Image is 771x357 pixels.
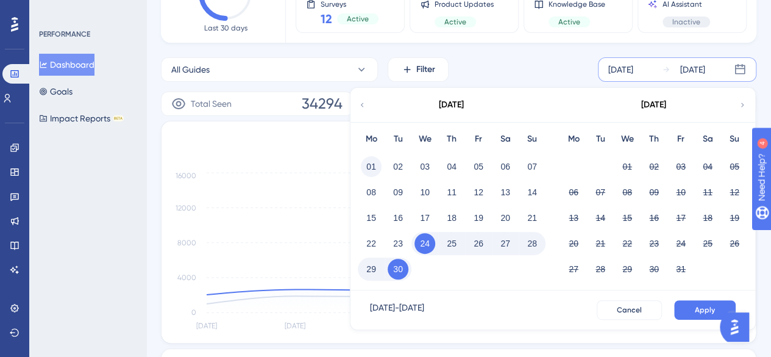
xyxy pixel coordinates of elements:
div: 4 [85,6,88,16]
div: Sa [694,132,721,146]
button: 05 [468,156,489,177]
button: 19 [468,207,489,228]
button: 16 [644,207,664,228]
button: 09 [644,182,664,203]
span: Active [444,17,466,27]
span: Cancel [617,305,642,315]
button: 20 [563,233,584,254]
button: 10 [670,182,691,203]
div: Mo [358,132,385,146]
button: 03 [670,156,691,177]
button: 11 [441,182,462,203]
button: 08 [617,182,638,203]
button: 07 [522,156,542,177]
button: 29 [361,259,382,279]
tspan: [DATE] [285,322,305,330]
div: [DATE] [608,62,633,77]
tspan: [DATE] [196,322,217,330]
button: 11 [697,182,718,203]
button: 15 [361,207,382,228]
button: 31 [670,259,691,279]
button: 21 [590,233,611,254]
div: Tu [587,132,614,146]
span: Active [558,17,580,27]
button: 30 [644,259,664,279]
button: 27 [495,233,516,254]
button: 02 [644,156,664,177]
span: 34294 [302,94,343,114]
span: Inactive [672,17,700,27]
div: Th [438,132,465,146]
button: 02 [388,156,408,177]
button: 12 [468,182,489,203]
button: 01 [361,156,382,177]
div: [DATE] [680,62,705,77]
button: Apply [674,300,736,320]
button: 01 [617,156,638,177]
button: 28 [590,259,611,279]
span: Total Seen [191,96,232,111]
tspan: 8000 [177,239,196,247]
button: 07 [590,182,611,203]
span: Filter [416,62,435,77]
button: 29 [617,259,638,279]
div: Su [519,132,545,146]
button: 18 [697,207,718,228]
div: We [411,132,438,146]
button: 17 [670,207,691,228]
button: Impact ReportsBETA [39,107,124,129]
button: 15 [617,207,638,228]
button: 13 [563,207,584,228]
button: 23 [388,233,408,254]
button: 18 [441,207,462,228]
button: 03 [414,156,435,177]
span: All Guides [171,62,210,77]
button: 04 [441,156,462,177]
button: 21 [522,207,542,228]
button: Goals [39,81,73,103]
div: Sa [492,132,519,146]
button: 14 [522,182,542,203]
div: Th [641,132,667,146]
button: All Guides [161,57,378,82]
tspan: 16000 [176,171,196,180]
button: Dashboard [39,54,94,76]
button: 10 [414,182,435,203]
tspan: 0 [191,308,196,317]
button: 19 [724,207,745,228]
span: Active [347,14,369,24]
button: Cancel [597,300,662,320]
tspan: 12000 [176,204,196,212]
button: 08 [361,182,382,203]
button: 17 [414,207,435,228]
button: 27 [563,259,584,279]
div: Tu [385,132,411,146]
button: 14 [590,207,611,228]
button: 23 [644,233,664,254]
button: Filter [388,57,449,82]
button: 24 [414,233,435,254]
button: 22 [617,233,638,254]
div: [DATE] [641,98,666,112]
div: PERFORMANCE [39,29,90,39]
div: Su [721,132,748,146]
div: We [614,132,641,146]
div: Fr [465,132,492,146]
button: 09 [388,182,408,203]
button: 22 [361,233,382,254]
button: 20 [495,207,516,228]
span: Last 30 days [204,23,247,33]
div: [DATE] - [DATE] [370,300,424,320]
button: 26 [468,233,489,254]
span: Apply [695,305,715,315]
button: 13 [495,182,516,203]
button: 25 [441,233,462,254]
button: 06 [495,156,516,177]
button: 12 [724,182,745,203]
button: 16 [388,207,408,228]
button: 25 [697,233,718,254]
div: [DATE] [439,98,464,112]
iframe: UserGuiding AI Assistant Launcher [720,309,756,345]
span: 12 [321,10,332,27]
